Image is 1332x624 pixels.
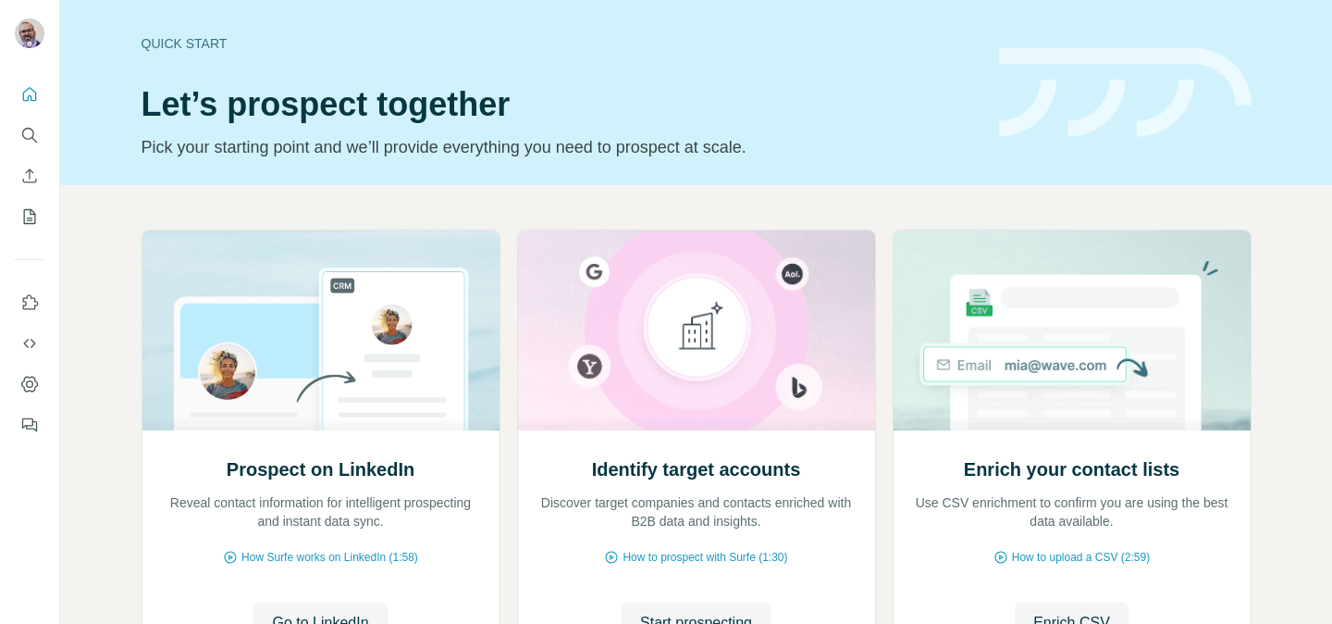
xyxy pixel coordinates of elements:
span: How Surfe works on LinkedIn (1:58) [241,549,418,566]
button: Enrich CSV [15,159,44,193]
p: Discover target companies and contacts enriched with B2B data and insights. [536,493,857,530]
button: Quick start [15,78,44,111]
button: Use Surfe API [15,327,44,360]
img: banner [999,48,1252,138]
button: Dashboard [15,368,44,401]
h2: Enrich your contact lists [964,456,1179,482]
h2: Prospect on LinkedIn [227,456,414,482]
button: Use Surfe on LinkedIn [15,286,44,319]
div: Quick start [142,34,977,53]
h1: Let’s prospect together [142,86,977,123]
p: Use CSV enrichment to confirm you are using the best data available. [912,493,1232,530]
p: Pick your starting point and we’ll provide everything you need to prospect at scale. [142,134,977,160]
h2: Identify target accounts [592,456,801,482]
span: How to prospect with Surfe (1:30) [623,549,787,566]
span: How to upload a CSV (2:59) [1012,549,1150,566]
img: Enrich your contact lists [893,231,1252,431]
button: Feedback [15,408,44,442]
img: Avatar [15,19,44,48]
img: Prospect on LinkedIn [142,231,500,431]
p: Reveal contact information for intelligent prospecting and instant data sync. [161,493,481,530]
button: My lists [15,200,44,233]
button: Search [15,119,44,152]
img: Identify target accounts [517,231,876,431]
